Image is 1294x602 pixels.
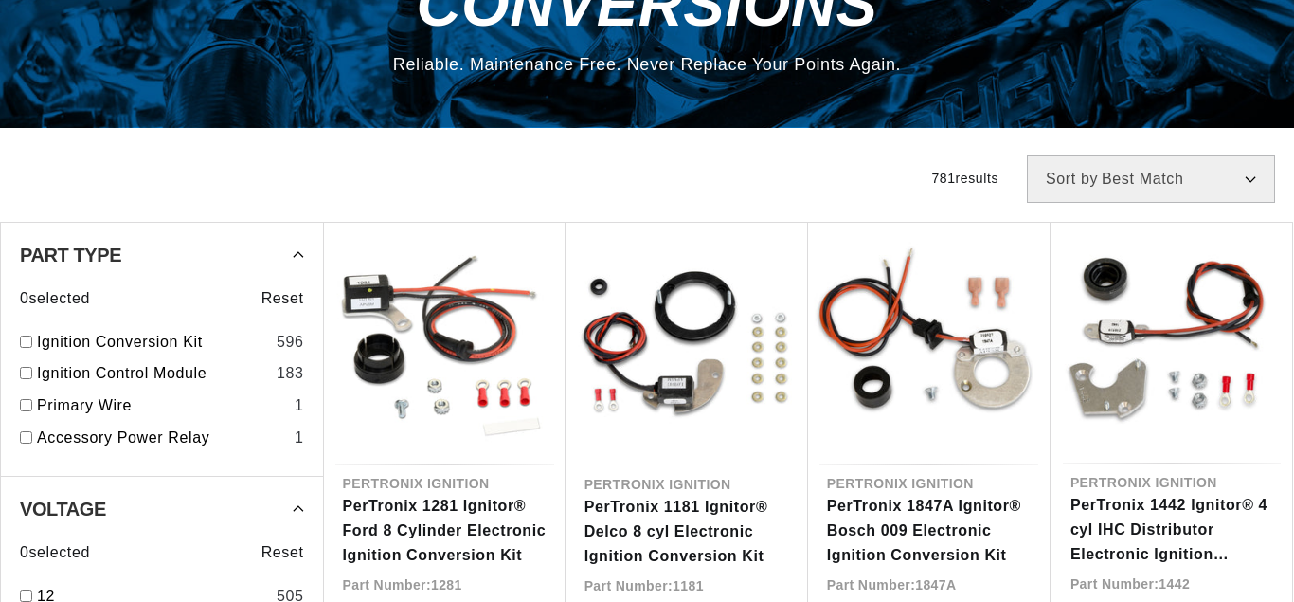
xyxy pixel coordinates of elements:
a: Ignition Control Module [37,361,269,386]
a: Primary Wire [37,393,287,418]
a: PerTronix 1281 Ignitor® Ford 8 Cylinder Electronic Ignition Conversion Kit [343,494,547,567]
select: Sort by [1027,155,1275,203]
a: Ignition Conversion Kit [37,330,269,355]
div: 1 [295,426,304,450]
span: 0 selected [20,286,90,311]
span: Reset [261,540,304,565]
div: 183 [277,361,304,386]
span: Voltage [20,500,106,519]
span: Sort by [1046,172,1098,187]
span: Part Type [20,246,121,265]
a: PerTronix 1442 Ignitor® 4 cyl IHC Distributor Electronic Ignition Conversion Kit [1070,493,1273,566]
a: PerTronix 1847A Ignitor® Bosch 009 Electronic Ignition Conversion Kit [827,494,1031,567]
a: PerTronix 1181 Ignitor® Delco 8 cyl Electronic Ignition Conversion Kit [584,495,789,568]
span: Reliable. Maintenance Free. Never Replace Your Points Again. [393,55,901,74]
div: 596 [277,330,304,355]
span: Reset [261,286,304,311]
span: 0 selected [20,540,90,565]
div: 1 [295,393,304,418]
span: 781 results [931,171,998,186]
a: Accessory Power Relay [37,426,287,450]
